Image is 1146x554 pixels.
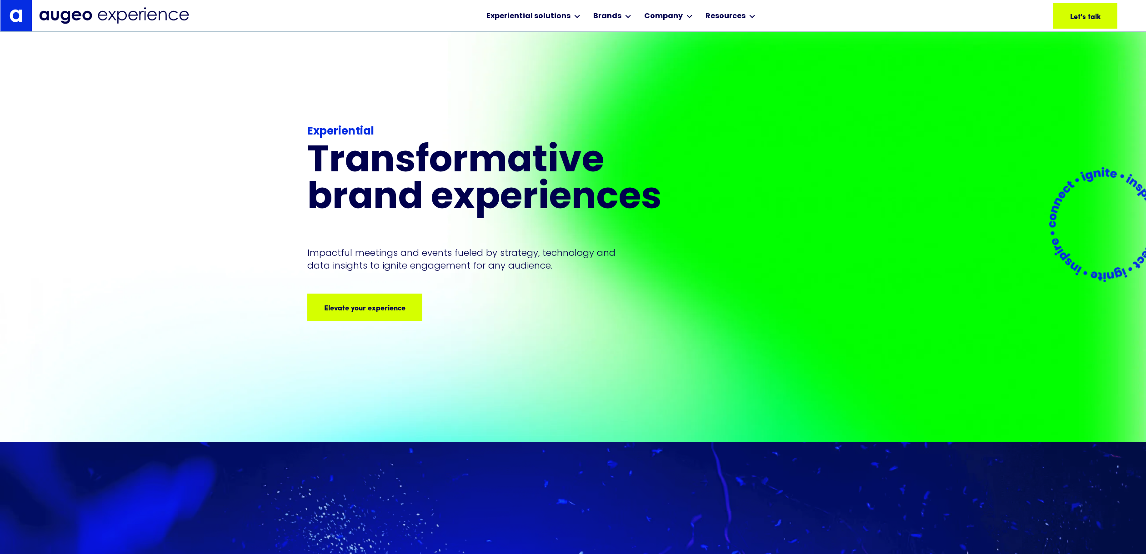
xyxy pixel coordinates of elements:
img: Augeo Experience business unit full logo in midnight blue. [39,7,189,24]
div: Experiential [307,124,700,140]
img: Augeo's "a" monogram decorative logo in white. [10,9,22,22]
h1: Transformative brand experiences [307,144,700,217]
div: Company [644,11,683,22]
a: Let's talk [1053,3,1117,29]
div: Brands [593,11,621,22]
p: Impactful meetings and events fueled by strategy, technology and data insights to ignite engageme... [307,246,620,272]
div: Resources [706,11,746,22]
a: Elevate your experience [307,294,422,321]
div: Experiential solutions [486,11,570,22]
